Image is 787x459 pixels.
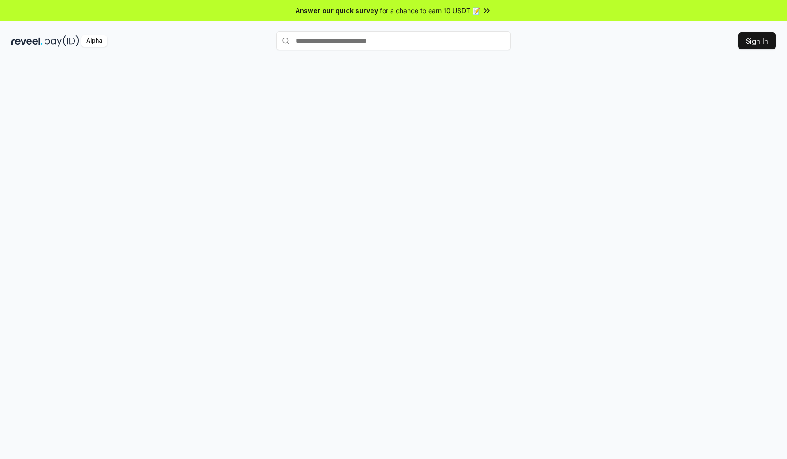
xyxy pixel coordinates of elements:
[296,6,378,15] span: Answer our quick survey
[11,35,43,47] img: reveel_dark
[738,32,776,49] button: Sign In
[81,35,107,47] div: Alpha
[380,6,480,15] span: for a chance to earn 10 USDT 📝
[45,35,79,47] img: pay_id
